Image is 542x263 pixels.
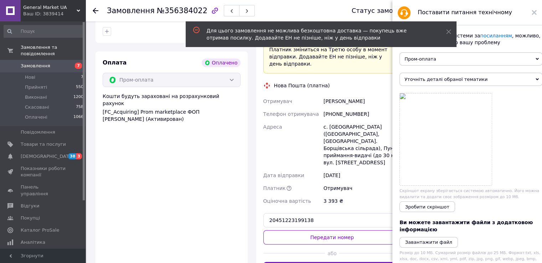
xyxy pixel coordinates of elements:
span: 38 [68,153,76,159]
span: [DEMOGRAPHIC_DATA] [21,153,73,160]
div: [PERSON_NAME] [322,95,402,108]
span: 550 [76,84,83,91]
span: №356384022 [157,6,207,15]
span: Виконані [25,94,47,100]
div: 3 393 ₴ [322,195,402,207]
button: Зробити скріншот [399,201,455,212]
span: 3 [76,153,82,159]
span: Повідомлення [21,129,55,135]
div: Нова Пошта (платна) [272,82,332,89]
div: [DATE] [322,169,402,182]
span: Отримувач [263,98,292,104]
span: або [325,250,339,257]
span: Панель управління [21,184,66,197]
span: Ви можете завантажити файли з додатковою інформацією [399,220,533,232]
div: [FC_Acquiring] Prom marketplace ФОП [PERSON_NAME] (Активирован) [103,108,241,123]
span: Оціночна вартість [263,198,311,204]
span: Нові [25,74,35,81]
span: Платник [263,185,286,191]
span: Показники роботи компанії [21,165,66,178]
span: Каталог ProSale [21,227,59,233]
span: Аналітика [21,239,45,246]
div: с. [GEOGRAPHIC_DATA] ([GEOGRAPHIC_DATA], [GEOGRAPHIC_DATA]. Борщівська сільрада), Пункт приймання... [322,120,402,169]
i: Завантажити файл [405,239,452,245]
div: Оплачено [202,58,240,67]
span: Адреса [263,124,282,130]
a: посиланням [480,33,512,38]
span: Замовлення та повідомлення [21,44,86,57]
span: 1066 [73,114,83,120]
span: Оплата [103,59,127,66]
span: Товари та послуги [21,141,66,148]
a: Screenshot.png [400,93,492,185]
span: Прийняті [25,84,47,91]
span: 7 [75,63,82,69]
span: 758 [76,104,83,110]
span: 7 [81,74,83,81]
div: [PHONE_NUMBER] [322,108,402,120]
div: Платник зміниться на Третю особу в момент відправки. Додавайте ЕН не пізніше, ніж у день відправки. [269,46,395,67]
div: Ваш ID: 3839414 [23,11,86,17]
span: Оплачені [25,114,47,120]
span: Відгуки [21,203,39,209]
span: Зробити скріншот [405,204,449,210]
div: Статус замовлення [352,7,417,14]
div: Для цього замовлення не можлива безкоштовна доставка — покупець вже отримав посилку. Додавайте ЕН... [207,27,428,41]
div: Повернутися назад [93,7,98,14]
span: Скріншот екрану зберігається системою автоматично. Його можна видалити та додати своє зображення ... [399,189,539,199]
span: Телефон отримувача [263,111,319,117]
span: Покупці [21,215,40,221]
span: Дата відправки [263,172,304,178]
button: Передати номер [263,230,401,244]
span: Скасовані [25,104,49,110]
input: Номер експрес-накладної [263,213,401,227]
span: 1200 [73,94,83,100]
button: Завантажити файл [399,237,458,248]
div: Кошти будуть зараховані на розрахунковий рахунок [103,93,241,123]
span: Замовлення [107,6,155,15]
span: Замовлення [21,63,50,69]
div: Отримувач [322,182,402,195]
span: General Market UA [23,4,77,11]
input: Пошук [4,25,84,38]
